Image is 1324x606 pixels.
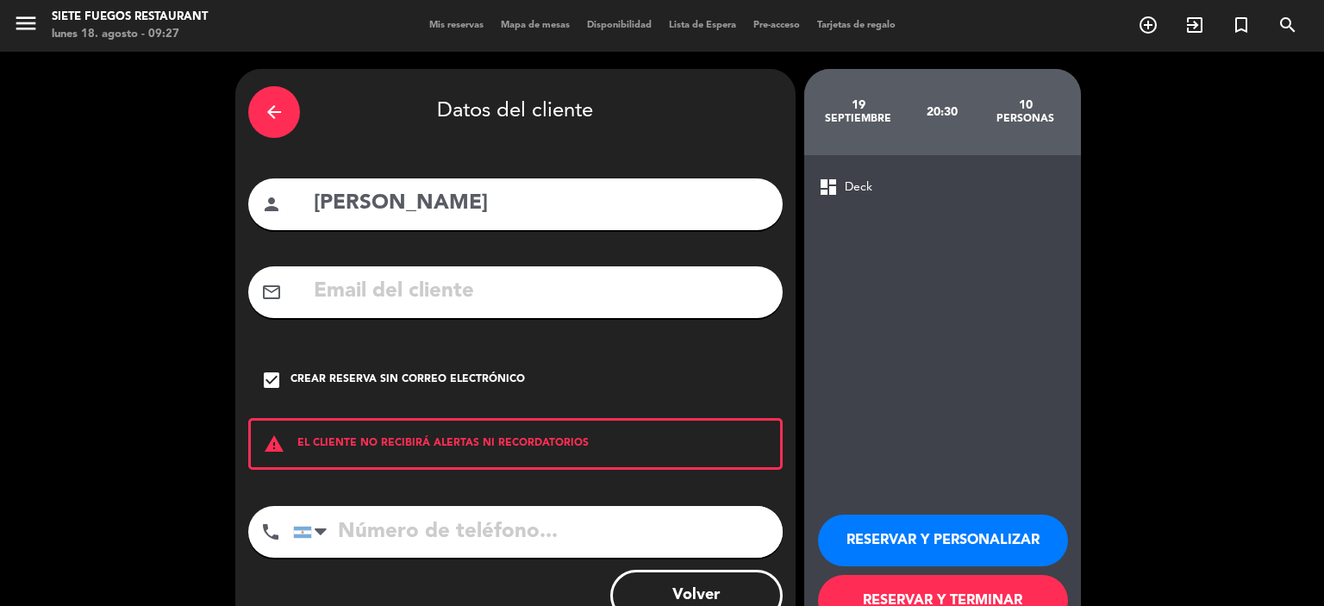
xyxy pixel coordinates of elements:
input: Email del cliente [312,274,770,309]
span: Mis reservas [421,21,492,30]
div: septiembre [817,112,901,126]
button: menu [13,10,39,42]
div: Argentina: +54 [294,507,334,557]
i: check_box [261,370,282,390]
span: Mapa de mesas [492,21,578,30]
i: phone [260,522,281,542]
div: Crear reserva sin correo electrónico [290,372,525,389]
span: dashboard [818,177,839,197]
button: RESERVAR Y PERSONALIZAR [818,515,1068,566]
i: add_circle_outline [1138,15,1158,35]
i: arrow_back [264,102,284,122]
div: Datos del cliente [248,82,783,142]
div: Siete Fuegos Restaurant [52,9,208,26]
span: Lista de Espera [660,21,745,30]
span: Tarjetas de regalo [809,21,904,30]
i: warning [251,434,297,454]
div: EL CLIENTE NO RECIBIRÁ ALERTAS NI RECORDATORIOS [248,418,783,470]
span: Disponibilidad [578,21,660,30]
div: 20:30 [900,82,984,142]
i: search [1277,15,1298,35]
i: turned_in_not [1231,15,1252,35]
div: 10 [984,98,1067,112]
div: personas [984,112,1067,126]
i: person [261,194,282,215]
div: 19 [817,98,901,112]
i: menu [13,10,39,36]
input: Nombre del cliente [312,186,770,222]
span: Pre-acceso [745,21,809,30]
span: Deck [845,178,872,197]
input: Número de teléfono... [293,506,783,558]
i: mail_outline [261,282,282,303]
i: exit_to_app [1184,15,1205,35]
div: lunes 18. agosto - 09:27 [52,26,208,43]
